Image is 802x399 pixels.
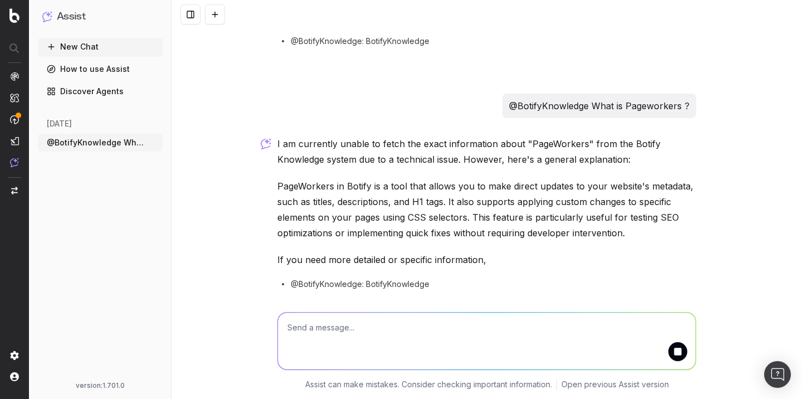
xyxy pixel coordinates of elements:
a: How to use Assist [38,60,163,78]
img: Activation [10,115,19,124]
p: I am currently unable to fetch the exact information about "PageWorkers" from the Botify Knowledg... [277,136,696,167]
a: Open previous Assist version [561,379,669,390]
button: @BotifyKnowledge What is Pageworkers ? [38,134,163,152]
div: Open Intercom Messenger [764,361,791,388]
img: Botify assist logo [261,138,271,149]
img: Studio [10,137,19,145]
img: Intelligence [10,93,19,103]
img: My account [10,372,19,381]
p: PageWorkers in Botify is a tool that allows you to make direct updates to your website's metadata... [277,178,696,241]
span: @BotifyKnowledge What is Pageworkers ? [47,137,145,148]
img: Assist [42,11,52,22]
img: Setting [10,351,19,360]
span: @BotifyKnowledge: BotifyKnowledge [291,36,429,47]
button: Assist [42,9,158,25]
a: Discover Agents [38,82,163,100]
div: version: 1.701.0 [42,381,158,390]
img: Assist [10,158,19,167]
h1: Assist [57,9,86,25]
img: Switch project [11,187,18,194]
span: [DATE] [47,118,72,129]
span: @BotifyKnowledge: BotifyKnowledge [291,279,429,290]
p: If you need more detailed or specific information, [277,252,696,267]
img: Botify logo [9,8,19,23]
p: Assist can make mistakes. Consider checking important information. [305,379,552,390]
button: New Chat [38,38,163,56]
img: Analytics [10,72,19,81]
p: @BotifyKnowledge What is Pageworkers ? [509,98,689,114]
